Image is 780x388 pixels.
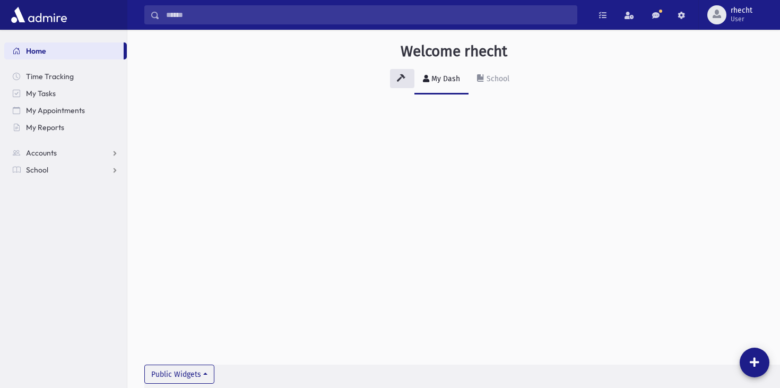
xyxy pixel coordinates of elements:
button: Public Widgets [144,365,214,384]
span: rhecht [731,6,752,15]
span: Home [26,46,46,56]
a: My Reports [4,119,127,136]
img: AdmirePro [8,4,70,25]
a: Home [4,42,124,59]
a: School [4,161,127,178]
span: Accounts [26,148,57,158]
div: My Dash [429,74,460,83]
a: School [469,65,518,94]
span: User [731,15,752,23]
span: My Appointments [26,106,85,115]
span: Time Tracking [26,72,74,81]
a: Accounts [4,144,127,161]
a: Time Tracking [4,68,127,85]
a: My Appointments [4,102,127,119]
span: School [26,165,48,175]
input: Search [160,5,577,24]
span: My Tasks [26,89,56,98]
div: School [484,74,509,83]
a: My Dash [414,65,469,94]
a: My Tasks [4,85,127,102]
span: My Reports [26,123,64,132]
h3: Welcome rhecht [401,42,507,61]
